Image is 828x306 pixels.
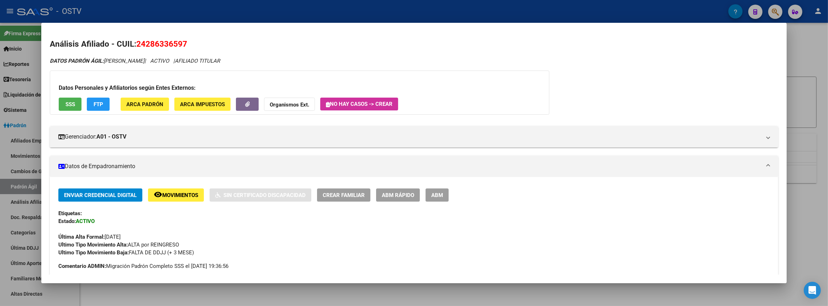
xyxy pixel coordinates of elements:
button: Organismos Ext. [264,98,315,111]
button: SSS [59,98,81,111]
span: Crear Familiar [323,192,365,198]
strong: Última Alta Formal: [58,234,105,240]
span: [PERSON_NAME] [50,58,144,64]
span: Enviar Credencial Digital [64,192,137,198]
h3: Datos Personales y Afiliatorios según Entes Externos: [59,84,540,92]
i: | ACTIVO | [50,58,220,64]
button: ARCA Impuestos [174,98,231,111]
span: ABM [431,192,443,198]
mat-expansion-panel-header: Gerenciador:A01 - OSTV [50,126,778,147]
strong: Ultimo Tipo Movimiento Alta: [58,242,128,248]
span: FTP [94,101,103,108]
button: No hay casos -> Crear [320,98,398,110]
mat-icon: remove_red_eye [154,190,162,199]
span: Sin Certificado Discapacidad [223,192,306,198]
strong: ACTIVO [76,218,95,224]
span: SSS [65,101,75,108]
button: FTP [87,98,110,111]
span: AFILIADO TITULAR [175,58,220,64]
span: Migración Padrón Completo SSS el [DATE] 19:36:56 [58,262,228,270]
span: Movimientos [162,192,198,198]
h2: Análisis Afiliado - CUIL: [50,38,778,50]
strong: Estado: [58,218,76,224]
mat-panel-title: Gerenciador: [58,133,761,141]
strong: DATOS PADRÓN ÁGIL: [50,58,104,64]
span: ARCA Impuestos [180,101,225,108]
mat-expansion-panel-header: Datos de Empadronamiento [50,156,778,177]
mat-panel-title: Datos de Empadronamiento [58,162,761,171]
span: ALTA por REINGRESO [58,242,179,248]
strong: Organismos Ext. [270,102,309,108]
span: FALTA DE DDJJ (+ 3 MESE) [58,249,194,256]
button: Enviar Credencial Digital [58,188,142,202]
button: ARCA Padrón [121,98,169,111]
strong: Comentario ADMIN: [58,263,106,269]
button: Movimientos [148,188,204,202]
strong: A01 - OSTV [96,133,126,141]
span: 24286336597 [136,39,187,48]
strong: Etiquetas: [58,210,82,217]
button: Crear Familiar [317,188,370,202]
span: ARCA Padrón [126,101,163,108]
span: [DATE] [58,234,121,240]
span: No hay casos -> Crear [326,101,392,107]
button: Sin Certificado Discapacidad [210,188,311,202]
button: ABM Rápido [376,188,420,202]
strong: Ultimo Tipo Movimiento Baja: [58,249,129,256]
button: ABM [426,188,449,202]
div: Open Intercom Messenger [804,282,821,299]
span: ABM Rápido [382,192,414,198]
